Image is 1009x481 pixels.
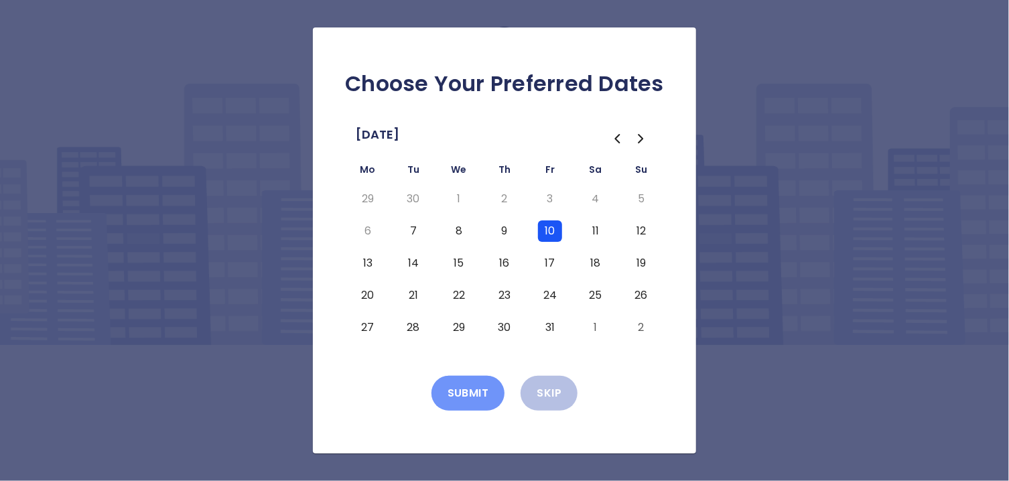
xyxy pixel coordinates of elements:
button: Wednesday, October 22nd, 2025 [447,285,471,306]
button: Go to the Previous Month [605,127,629,151]
button: Sunday, October 19th, 2025 [629,253,653,274]
button: Thursday, October 30th, 2025 [492,317,517,338]
th: Sunday [618,161,664,183]
button: Monday, October 6th, 2025 [356,220,380,242]
button: Thursday, October 23rd, 2025 [492,285,517,306]
img: Logo [438,27,571,93]
button: Friday, October 24th, 2025 [538,285,562,306]
button: Saturday, November 1st, 2025 [584,317,608,338]
th: Thursday [482,161,527,183]
h2: Choose Your Preferred Dates [334,70,675,97]
button: Monday, October 13th, 2025 [356,253,380,274]
button: Saturday, October 11th, 2025 [584,220,608,242]
button: Friday, October 17th, 2025 [538,253,562,274]
button: Skip [521,376,578,411]
button: Tuesday, October 21st, 2025 [401,285,425,306]
button: Monday, October 27th, 2025 [356,317,380,338]
button: Submit [431,376,505,411]
button: Sunday, November 2nd, 2025 [629,317,653,338]
table: October 2025 [345,161,664,344]
button: Wednesday, October 1st, 2025 [447,188,471,210]
button: Monday, October 20th, 2025 [356,285,380,306]
th: Monday [345,161,391,183]
th: Tuesday [391,161,436,183]
th: Friday [527,161,573,183]
button: Wednesday, October 8th, 2025 [447,220,471,242]
button: Sunday, October 5th, 2025 [629,188,653,210]
button: Go to the Next Month [629,127,653,151]
button: Wednesday, October 15th, 2025 [447,253,471,274]
button: Wednesday, October 29th, 2025 [447,317,471,338]
button: Thursday, October 16th, 2025 [492,253,517,274]
button: Saturday, October 4th, 2025 [584,188,608,210]
button: Today, Monday, September 29th, 2025 [356,188,380,210]
button: Friday, October 3rd, 2025 [538,188,562,210]
th: Wednesday [436,161,482,183]
button: Tuesday, October 14th, 2025 [401,253,425,274]
button: Thursday, October 9th, 2025 [492,220,517,242]
button: Friday, October 10th, 2025, selected [538,220,562,242]
button: Saturday, October 18th, 2025 [584,253,608,274]
button: Friday, October 31st, 2025 [538,317,562,338]
th: Saturday [573,161,618,183]
button: Tuesday, September 30th, 2025 [401,188,425,210]
button: Tuesday, October 28th, 2025 [401,317,425,338]
button: Sunday, October 12th, 2025 [629,220,653,242]
button: Thursday, October 2nd, 2025 [492,188,517,210]
button: Tuesday, October 7th, 2025 [401,220,425,242]
button: Saturday, October 25th, 2025 [584,285,608,306]
span: [DATE] [356,124,399,145]
button: Sunday, October 26th, 2025 [629,285,653,306]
